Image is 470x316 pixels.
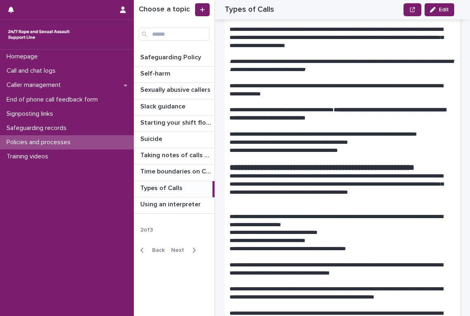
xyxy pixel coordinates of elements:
[134,220,159,240] p: 2 of 3
[140,199,202,208] p: Using an interpreter
[3,110,60,118] p: Signposting links
[140,101,187,110] p: Slack guidance
[3,53,44,61] p: Homepage
[147,247,165,253] span: Back
[139,5,193,14] h1: Choose a topic
[3,81,67,89] p: Caller management
[140,183,184,192] p: Types of Calls
[134,67,215,83] a: Self-harmSelf-harm
[3,153,55,160] p: Training videos
[134,164,215,181] a: Time boundaries on Calls and ChatsTime boundaries on Calls and Chats
[134,83,215,99] a: Sexually abusive callersSexually abusive callers
[171,247,189,253] span: Next
[140,150,213,159] p: Taking notes of calls and chats
[134,100,215,116] a: Slack guidanceSlack guidance
[439,7,449,13] span: Edit
[168,247,202,254] button: Next
[140,166,213,175] p: Time boundaries on Calls and Chats
[225,5,274,14] h2: Types of Calls
[139,28,210,41] input: Search
[3,67,62,75] p: Call and chat logs
[134,247,168,254] button: Back
[3,139,77,146] p: Policies and processes
[3,96,104,104] p: End of phone call feedback form
[425,3,454,16] button: Edit
[134,181,215,197] a: Types of CallsTypes of Calls
[134,116,215,132] a: Starting your shift flowchartStarting your shift flowchart
[134,132,215,148] a: SuicideSuicide
[3,124,73,132] p: Safeguarding records
[140,52,203,61] p: Safeguarding Policy
[134,197,215,214] a: Using an interpreterUsing an interpreter
[140,84,212,94] p: Sexually abusive callers
[134,50,215,67] a: Safeguarding PolicySafeguarding Policy
[140,68,172,78] p: Self-harm
[134,148,215,164] a: Taking notes of calls and chatsTaking notes of calls and chats
[140,134,164,143] p: Suicide
[140,117,213,127] p: Starting your shift flowchart
[6,26,71,43] img: rhQMoQhaT3yELyF149Cw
